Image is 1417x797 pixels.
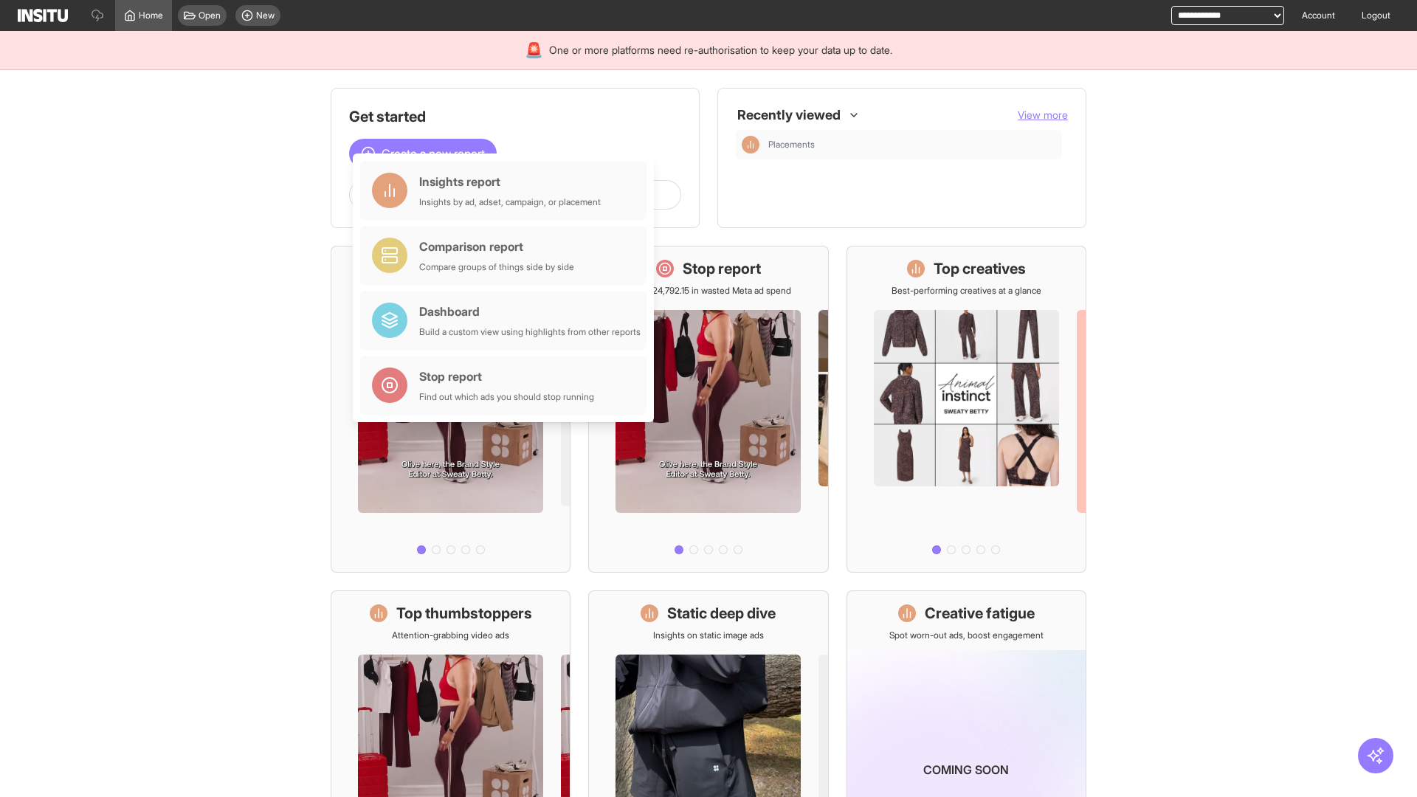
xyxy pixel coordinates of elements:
a: Stop reportSave £24,792.15 in wasted Meta ad spend [588,246,828,573]
span: Placements [768,139,815,151]
a: Top creativesBest-performing creatives at a glance [847,246,1086,573]
h1: Top thumbstoppers [396,603,532,624]
img: Logo [18,9,68,22]
p: Attention-grabbing video ads [392,629,509,641]
h1: Stop report [683,258,761,279]
h1: Top creatives [934,258,1026,279]
div: 🚨 [525,40,543,61]
div: Comparison report [419,238,574,255]
span: Placements [768,139,1056,151]
a: What's live nowSee all active ads instantly [331,246,570,573]
span: New [256,10,275,21]
span: Home [139,10,163,21]
div: Build a custom view using highlights from other reports [419,326,641,338]
div: Stop report [419,368,594,385]
p: Insights on static image ads [653,629,764,641]
button: Create a new report [349,139,497,168]
div: Insights report [419,173,601,190]
div: Insights by ad, adset, campaign, or placement [419,196,601,208]
p: Best-performing creatives at a glance [892,285,1041,297]
span: One or more platforms need re-authorisation to keep your data up to date. [549,43,892,58]
div: Insights [742,136,759,153]
div: Compare groups of things side by side [419,261,574,273]
p: Save £24,792.15 in wasted Meta ad spend [626,285,791,297]
div: Find out which ads you should stop running [419,391,594,403]
div: Dashboard [419,303,641,320]
span: Create a new report [382,145,485,162]
h1: Static deep dive [667,603,776,624]
span: View more [1018,108,1068,121]
h1: Get started [349,106,681,127]
button: View more [1018,108,1068,123]
span: Open [199,10,221,21]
